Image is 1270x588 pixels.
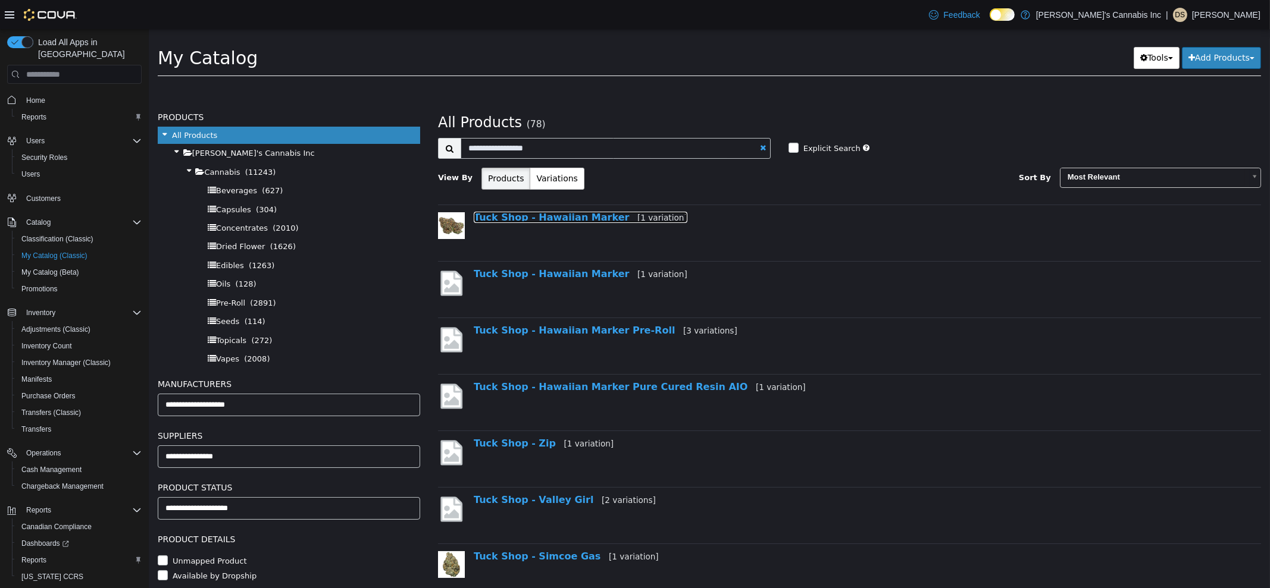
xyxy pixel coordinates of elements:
[43,120,166,128] span: [PERSON_NAME]'s Cannabis Inc
[12,321,146,338] button: Adjustments (Classic)
[113,157,134,166] span: (627)
[67,325,90,334] span: Vapes
[17,520,142,534] span: Canadian Compliance
[17,520,96,534] a: Canadian Compliance
[924,3,984,27] a: Feedback
[67,176,102,185] span: Capsules
[9,18,109,39] span: My Catalog
[17,553,51,567] a: Reports
[460,523,510,532] small: [1 variation]
[12,461,146,478] button: Cash Management
[95,325,121,334] span: (2008)
[289,409,316,438] img: missing-image.png
[1033,18,1112,40] button: Add Products
[21,306,142,320] span: Inventory
[17,110,142,124] span: Reports
[17,570,88,584] a: [US_STATE] CCRS
[21,215,55,229] button: Catalog
[17,150,142,165] span: Security Roles
[17,356,115,370] a: Inventory Manager (Classic)
[21,169,40,179] span: Users
[17,322,142,337] span: Adjustments (Classic)
[12,568,146,585] button: [US_STATE] CCRS
[21,465,82,474] span: Cash Management
[652,114,712,125] label: Explicit Search
[12,421,146,438] button: Transfers
[67,213,116,222] span: Dried Flower
[2,304,146,321] button: Inventory
[12,264,146,281] button: My Catalog (Beta)
[21,539,69,548] span: Dashboards
[21,134,142,148] span: Users
[21,503,142,517] span: Reports
[289,144,324,153] span: View By
[17,463,142,477] span: Cash Management
[21,425,51,434] span: Transfers
[9,503,271,517] h5: Product Details
[289,522,316,549] img: 150
[17,570,142,584] span: Washington CCRS
[17,479,142,493] span: Chargeback Management
[381,139,435,161] button: Variations
[870,144,902,153] span: Sort By
[289,353,316,382] img: missing-image.png
[9,81,271,95] h5: Products
[1036,8,1161,22] p: [PERSON_NAME]'s Cannabis Inc
[1175,8,1185,22] span: DS
[12,166,146,183] button: Users
[489,240,539,250] small: [1 variation]
[17,265,142,279] span: My Catalog (Beta)
[21,541,108,553] label: Available by Dropship
[12,371,146,388] button: Manifests
[985,18,1031,40] button: Tools
[107,176,128,185] span: (304)
[17,339,77,353] a: Inventory Count
[378,90,397,100] small: (78)
[26,96,45,105] span: Home
[26,505,51,515] span: Reports
[534,297,589,306] small: [3 variations]
[17,356,142,370] span: Inventory Manager (Classic)
[96,139,127,147] span: (11243)
[101,269,127,278] span: (2891)
[17,339,142,353] span: Inventory Count
[12,109,146,125] button: Reports
[21,153,67,162] span: Security Roles
[17,232,142,246] span: Classification (Classic)
[21,408,81,417] span: Transfers (Classic)
[12,354,146,371] button: Inventory Manager (Classic)
[17,405,86,420] a: Transfers (Classic)
[67,157,108,166] span: Beverages
[12,518,146,535] button: Canadian Compliance
[67,269,96,278] span: Pre-Roll
[21,284,58,294] span: Promotions
[17,479,108,493] a: Chargeback Management
[17,249,92,263] a: My Catalog (Classic)
[21,572,83,581] span: [US_STATE] CCRS
[17,110,51,124] a: Reports
[2,214,146,231] button: Catalog
[453,466,507,476] small: [2 variations]
[21,358,111,367] span: Inventory Manager (Classic)
[26,448,61,458] span: Operations
[990,8,1015,21] input: Dark Mode
[17,536,74,551] a: Dashboards
[17,282,62,296] a: Promotions
[21,341,72,351] span: Inventory Count
[9,451,271,466] h5: Product Status
[21,555,46,565] span: Reports
[26,218,51,227] span: Catalog
[12,535,146,552] a: Dashboards
[21,482,104,491] span: Chargeback Management
[17,282,142,296] span: Promotions
[325,239,539,250] a: Tuck Shop - Hawaiian Marker[1 variation]
[2,190,146,207] button: Customers
[17,372,142,386] span: Manifests
[55,139,91,147] span: Cannabis
[289,183,316,210] img: 150
[607,353,657,363] small: [1 variation]
[9,400,271,414] h5: Suppliers
[325,295,589,307] a: Tuck Shop - Hawaiian Marker Pre-Roll[3 variations]
[12,231,146,247] button: Classification (Classic)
